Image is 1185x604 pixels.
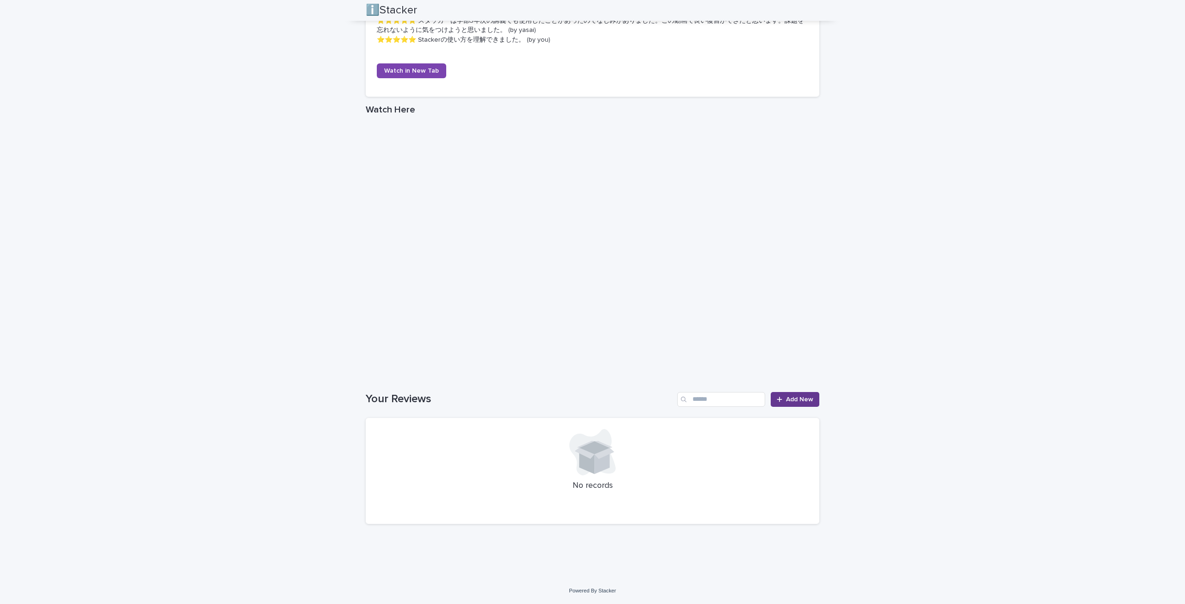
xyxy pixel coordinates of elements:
[771,392,819,407] a: Add New
[569,588,616,593] a: Powered By Stacker
[377,63,446,78] a: Watch in New Tab
[377,481,808,491] p: No records
[384,68,439,74] span: Watch in New Tab
[786,396,813,403] span: Add New
[366,104,819,115] h1: Watch Here
[366,392,674,406] h1: Your Reviews
[366,119,819,374] iframe: Watch Here
[677,392,765,407] input: Search
[366,4,417,17] h2: ℹ️Stacker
